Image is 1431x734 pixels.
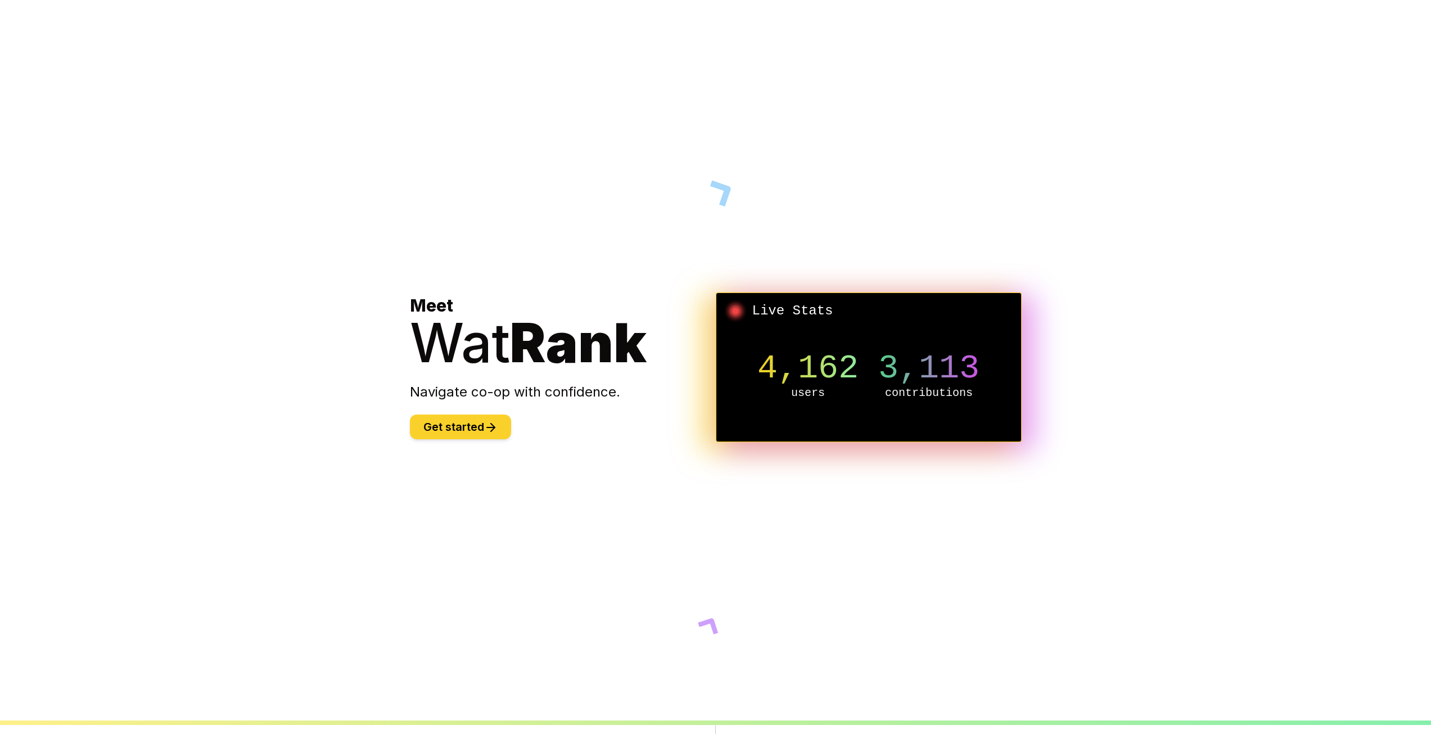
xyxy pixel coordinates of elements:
[410,422,511,433] a: Get started
[410,415,511,439] button: Get started
[869,352,990,385] p: 3,113
[748,352,869,385] p: 4,162
[410,383,716,401] p: Navigate co-op with confidence.
[410,295,716,370] h1: Meet
[725,302,1012,320] h2: Live Stats
[869,385,990,401] p: contributions
[748,385,869,401] p: users
[510,310,647,375] span: Rank
[410,310,510,375] span: Wat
